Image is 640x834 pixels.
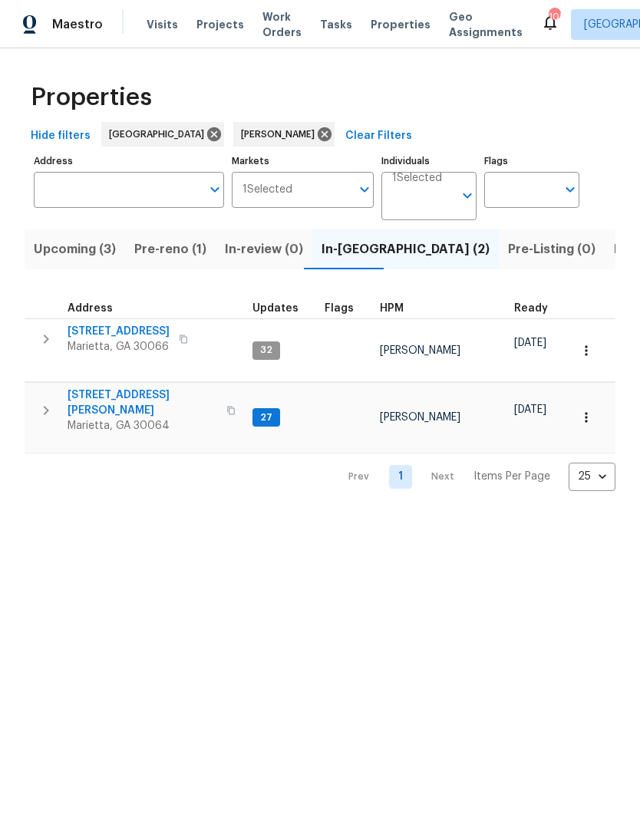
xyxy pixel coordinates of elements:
[339,122,418,150] button: Clear Filters
[68,324,170,339] span: [STREET_ADDRESS]
[262,9,302,40] span: Work Orders
[232,157,374,166] label: Markets
[68,418,217,433] span: Marietta, GA 30064
[457,185,478,206] button: Open
[380,303,404,314] span: HPM
[569,457,615,496] div: 25
[325,303,354,314] span: Flags
[34,157,224,166] label: Address
[514,338,546,348] span: [DATE]
[320,19,352,30] span: Tasks
[473,469,550,484] p: Items Per Page
[322,239,490,260] span: In-[GEOGRAPHIC_DATA] (2)
[508,239,595,260] span: Pre-Listing (0)
[380,345,460,356] span: [PERSON_NAME]
[25,122,97,150] button: Hide filters
[68,387,217,418] span: [STREET_ADDRESS][PERSON_NAME]
[334,463,615,491] nav: Pagination Navigation
[389,465,412,489] a: Goto page 1
[392,172,442,185] span: 1 Selected
[68,303,113,314] span: Address
[147,17,178,32] span: Visits
[484,157,579,166] label: Flags
[549,9,559,25] div: 101
[134,239,206,260] span: Pre-reno (1)
[380,412,460,423] span: [PERSON_NAME]
[381,157,477,166] label: Individuals
[204,179,226,200] button: Open
[242,183,292,196] span: 1 Selected
[449,9,523,40] span: Geo Assignments
[52,17,103,32] span: Maestro
[31,127,91,146] span: Hide filters
[371,17,431,32] span: Properties
[109,127,210,142] span: [GEOGRAPHIC_DATA]
[514,303,562,314] div: Earliest renovation start date (first business day after COE or Checkout)
[34,239,116,260] span: Upcoming (3)
[254,411,279,424] span: 27
[354,179,375,200] button: Open
[225,239,303,260] span: In-review (0)
[233,122,335,147] div: [PERSON_NAME]
[68,339,170,354] span: Marietta, GA 30066
[196,17,244,32] span: Projects
[559,179,581,200] button: Open
[252,303,299,314] span: Updates
[514,404,546,415] span: [DATE]
[345,127,412,146] span: Clear Filters
[254,344,279,357] span: 32
[514,303,548,314] span: Ready
[241,127,321,142] span: [PERSON_NAME]
[31,90,152,105] span: Properties
[101,122,224,147] div: [GEOGRAPHIC_DATA]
